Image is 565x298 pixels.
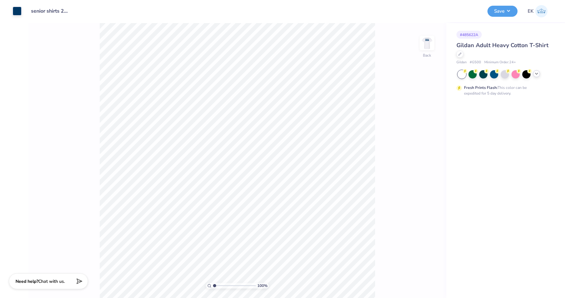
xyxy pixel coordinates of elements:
[528,8,534,15] span: EK
[16,278,38,284] strong: Need help?
[257,283,267,289] span: 100 %
[470,60,481,65] span: # G500
[456,60,467,65] span: Gildan
[464,85,542,96] div: This color can be expedited for 5 day delivery.
[26,5,73,17] input: Untitled Design
[38,278,65,284] span: Chat with us.
[423,53,431,58] div: Back
[464,85,498,90] strong: Fresh Prints Flash:
[487,6,518,17] button: Save
[456,31,482,39] div: # 485622A
[484,60,516,65] span: Minimum Order: 24 +
[456,41,549,49] span: Gildan Adult Heavy Cotton T-Shirt
[421,37,433,49] img: Back
[535,5,548,17] img: Emily Klevan
[528,5,548,17] a: EK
